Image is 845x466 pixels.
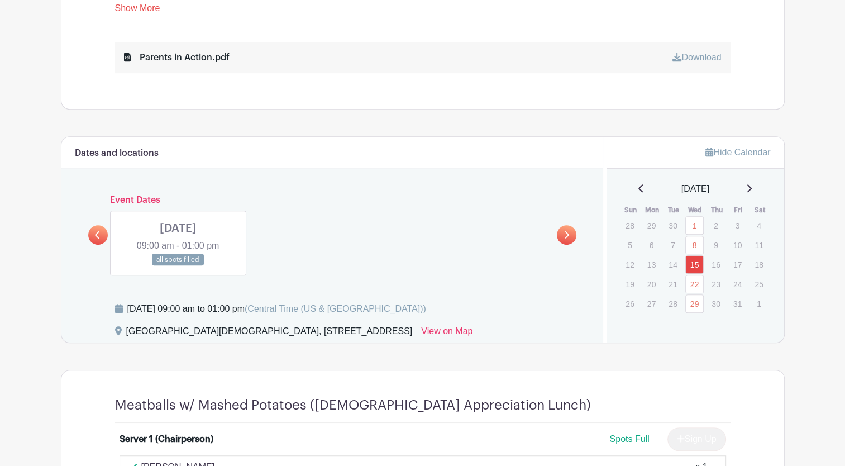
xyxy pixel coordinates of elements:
[663,205,685,216] th: Tue
[681,182,709,196] span: [DATE]
[127,302,426,316] div: [DATE] 09:00 am to 01:00 pm
[642,205,663,216] th: Mon
[620,236,639,254] p: 5
[706,205,728,216] th: Thu
[728,256,747,273] p: 17
[706,256,725,273] p: 16
[728,275,747,293] p: 24
[663,217,682,234] p: 30
[749,295,768,312] p: 1
[421,325,472,343] a: View on Map
[663,236,682,254] p: 7
[706,217,725,234] p: 2
[749,256,768,273] p: 18
[663,275,682,293] p: 21
[108,195,557,206] h6: Event Dates
[120,432,213,446] div: Server 1 (Chairperson)
[642,275,661,293] p: 20
[685,205,706,216] th: Wed
[705,148,770,157] a: Hide Calendar
[728,217,747,234] p: 3
[75,148,159,159] h6: Dates and locations
[642,236,661,254] p: 6
[663,295,682,312] p: 28
[728,295,747,312] p: 31
[124,51,230,64] div: Parents in Action.pdf
[685,255,704,274] a: 15
[642,295,661,312] p: 27
[728,205,749,216] th: Fri
[706,295,725,312] p: 30
[642,256,661,273] p: 13
[620,217,639,234] p: 28
[620,205,642,216] th: Sun
[663,256,682,273] p: 14
[749,217,768,234] p: 4
[685,236,704,254] a: 8
[620,256,639,273] p: 12
[749,205,771,216] th: Sat
[115,3,160,17] a: Show More
[609,434,649,444] span: Spots Full
[642,217,661,234] p: 29
[126,325,413,343] div: [GEOGRAPHIC_DATA][DEMOGRAPHIC_DATA], [STREET_ADDRESS]
[115,397,591,413] h4: Meatballs w/ Mashed Potatoes ([DEMOGRAPHIC_DATA] Appreciation Lunch)
[685,294,704,313] a: 29
[749,236,768,254] p: 11
[749,275,768,293] p: 25
[706,275,725,293] p: 23
[620,275,639,293] p: 19
[728,236,747,254] p: 10
[672,53,721,62] a: Download
[685,216,704,235] a: 1
[706,236,725,254] p: 9
[620,295,639,312] p: 26
[685,275,704,293] a: 22
[245,304,426,313] span: (Central Time (US & [GEOGRAPHIC_DATA]))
